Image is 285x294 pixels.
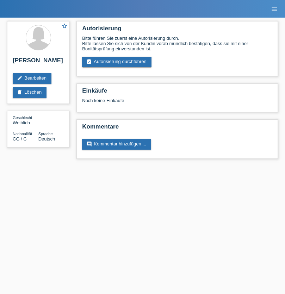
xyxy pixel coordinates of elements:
[82,139,151,150] a: commentKommentar hinzufügen ...
[61,23,68,29] i: star_border
[267,7,281,11] a: menu
[13,73,51,84] a: editBearbeiten
[17,89,23,95] i: delete
[13,87,47,98] a: deleteLöschen
[38,136,55,142] span: Deutsch
[13,132,32,136] span: Nationalität
[271,6,278,13] i: menu
[86,59,92,64] i: assignment_turned_in
[82,36,272,51] div: Bitte führen Sie zuerst eine Autorisierung durch. Bitte lassen Sie sich von der Kundin vorab münd...
[82,25,272,36] h2: Autorisierung
[82,123,272,134] h2: Kommentare
[13,57,64,68] h2: [PERSON_NAME]
[13,115,38,125] div: Weiblich
[82,87,272,98] h2: Einkäufe
[82,98,272,108] div: Noch keine Einkäufe
[86,141,92,147] i: comment
[13,136,27,142] span: Kongo / C / 02.06.2007
[38,132,53,136] span: Sprache
[61,23,68,30] a: star_border
[82,57,151,67] a: assignment_turned_inAutorisierung durchführen
[13,115,32,120] span: Geschlecht
[17,75,23,81] i: edit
